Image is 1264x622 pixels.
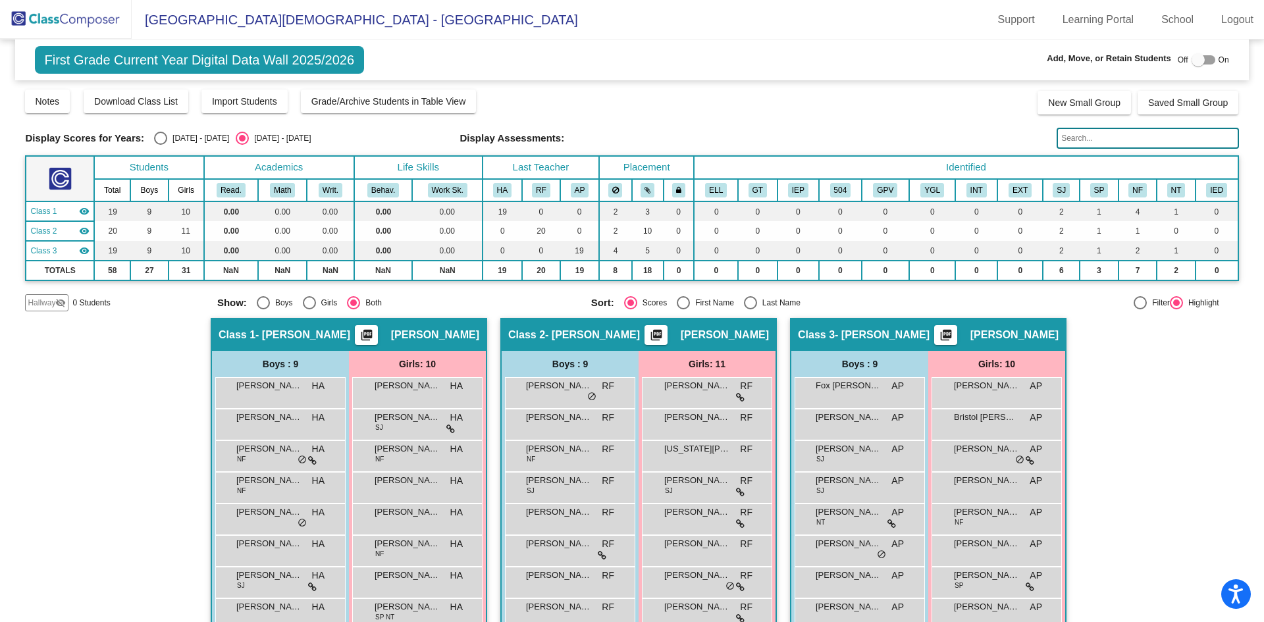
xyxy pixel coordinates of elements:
td: 0.00 [307,201,354,221]
span: [PERSON_NAME] [664,379,730,392]
span: [PERSON_NAME] [816,474,882,487]
span: Class 3 [798,328,835,342]
span: HA [312,379,325,393]
div: First Name [690,297,734,309]
td: 0 [909,261,955,280]
td: 0 [483,241,522,261]
td: 0 [694,221,738,241]
button: NT [1167,183,1186,197]
button: Notes [25,90,70,113]
th: Abby Parobek [560,179,599,201]
td: 0.00 [412,201,483,221]
mat-radio-group: Select an option [154,132,311,145]
div: Boys : 9 [791,351,928,377]
th: Keep away students [599,179,632,201]
div: [DATE] - [DATE] [249,132,311,144]
span: Download Class List [94,96,178,107]
span: Display Assessments: [460,132,565,144]
td: Robin Flores - Flores [26,221,94,241]
td: 0 [819,261,862,280]
mat-icon: visibility [79,226,90,236]
span: RF [602,379,614,393]
td: 1 [1080,201,1119,221]
span: Show: [217,297,247,309]
td: 20 [522,261,561,280]
td: 0 [738,201,777,221]
span: AP [891,411,904,425]
span: RF [740,505,752,519]
span: [PERSON_NAME] [954,379,1020,392]
td: 0 [694,241,738,261]
span: [PERSON_NAME] [954,442,1020,455]
th: Extrovert [997,179,1043,201]
td: 9 [130,201,168,221]
td: 0.00 [307,241,354,261]
td: 0.00 [412,221,483,241]
td: NaN [307,261,354,280]
td: 0 [997,241,1043,261]
div: Scores [637,297,667,309]
span: Fox [PERSON_NAME] [816,379,882,392]
mat-icon: picture_as_pdf [937,328,953,347]
span: [GEOGRAPHIC_DATA][DEMOGRAPHIC_DATA] - [GEOGRAPHIC_DATA] [132,9,578,30]
span: RF [602,474,614,488]
td: 2 [1043,201,1080,221]
td: 9 [130,241,168,261]
td: 0.00 [258,221,307,241]
th: Gifted and Talented [738,179,777,201]
td: 0 [777,261,820,280]
div: Boys : 9 [502,351,639,377]
td: 3 [632,201,664,221]
div: Last Name [757,297,801,309]
td: 2 [1119,241,1157,261]
span: [PERSON_NAME] [664,474,730,487]
td: 0 [997,201,1043,221]
span: [PERSON_NAME] [526,379,592,392]
th: Keep with teacher [664,179,695,201]
td: 0 [1157,221,1196,241]
td: 0 [560,201,599,221]
span: [PERSON_NAME] [526,505,592,519]
span: Class 1 [219,328,255,342]
td: 0.00 [258,241,307,261]
span: [PERSON_NAME] [816,442,882,455]
td: 2 [1043,241,1080,261]
span: AP [891,505,904,519]
td: 0 [522,241,561,261]
td: 0 [738,261,777,280]
td: 0.00 [354,241,413,261]
td: 10 [632,221,664,241]
span: AP [1030,442,1042,456]
span: [PERSON_NAME] [236,505,302,519]
div: Boys : 9 [212,351,349,377]
td: 19 [94,201,130,221]
td: 4 [1119,201,1157,221]
td: NaN [412,261,483,280]
mat-icon: visibility_off [55,298,66,308]
span: [PERSON_NAME] [526,474,592,487]
td: 0 [738,241,777,261]
span: [PERSON_NAME] [375,505,440,519]
td: 3 [1080,261,1119,280]
td: 2 [599,221,632,241]
td: 0 [909,221,955,241]
mat-icon: picture_as_pdf [648,328,664,347]
span: SJ [527,486,535,496]
td: 20 [522,221,561,241]
span: [PERSON_NAME] [816,505,882,519]
span: NF [237,486,246,496]
span: HA [450,474,463,488]
a: School [1151,9,1204,30]
button: INT [966,183,987,197]
span: HA [312,505,325,519]
td: 0 [694,201,738,221]
span: HA [312,474,325,488]
td: 0 [694,261,738,280]
th: Good Parent Volunteer [862,179,909,201]
span: [PERSON_NAME] [954,474,1020,487]
span: Class 1 [30,205,57,217]
span: do_not_disturb_alt [298,455,307,465]
button: Math [270,183,295,197]
th: NF Temperament [1119,179,1157,201]
span: [PERSON_NAME] [236,379,302,392]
